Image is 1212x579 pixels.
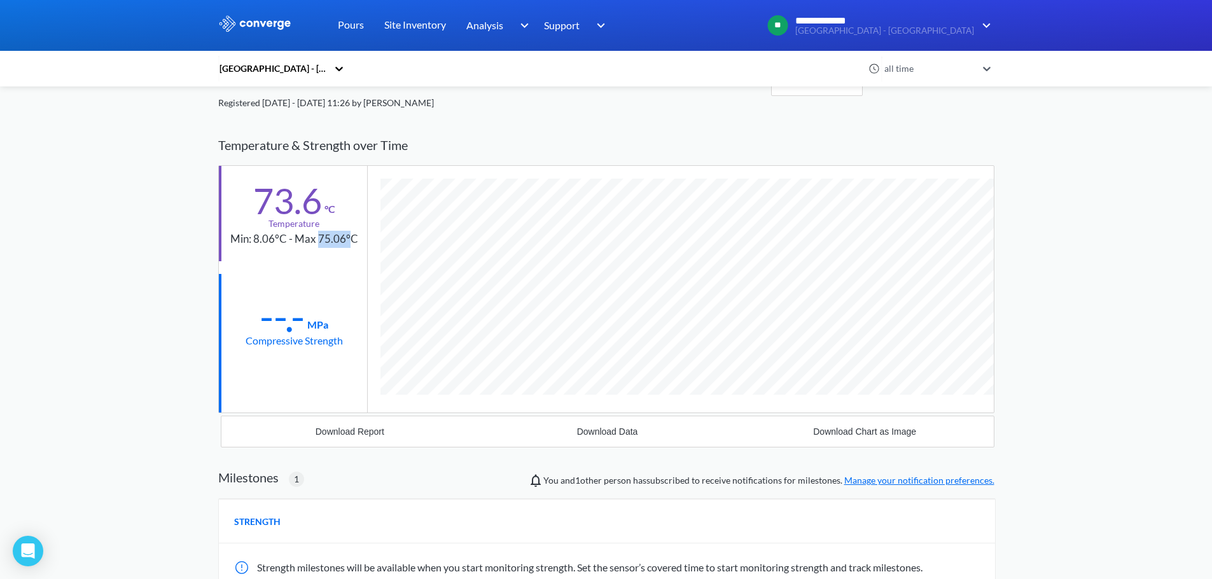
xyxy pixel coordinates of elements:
div: Download Report [316,426,384,437]
span: 1 [294,472,299,486]
span: Registered [DATE] - [DATE] 11:26 by [PERSON_NAME] [218,97,434,108]
div: Open Intercom Messenger [13,536,43,566]
a: Manage your notification preferences. [844,475,994,486]
div: 73.6 [253,185,322,217]
h2: Milestones [218,470,279,485]
div: Min: 8.06°C - Max 75.06°C [230,231,358,248]
div: Compressive Strength [246,332,343,348]
span: Strength milestones will be available when you start monitoring strength. Set the sensor’s covere... [257,561,923,573]
button: Download Data [478,416,736,447]
div: --.- [260,301,305,332]
img: logo_ewhite.svg [218,15,292,32]
span: [GEOGRAPHIC_DATA] - [GEOGRAPHIC_DATA] [795,26,974,36]
span: STRENGTH [234,515,281,529]
img: downArrow.svg [974,18,994,33]
span: Support [544,17,580,33]
div: Download Data [577,426,638,437]
div: Temperature [268,217,319,231]
img: notifications-icon.svg [528,473,543,488]
div: [GEOGRAPHIC_DATA] - [GEOGRAPHIC_DATA] [218,62,328,76]
img: downArrow.svg [589,18,609,33]
button: Download Chart as Image [736,416,994,447]
span: You and person has subscribed to receive notifications for milestones. [543,473,994,487]
img: downArrow.svg [512,18,532,33]
div: Temperature & Strength over Time [218,125,994,165]
div: all time [881,62,977,76]
span: Analysis [466,17,503,33]
img: icon-clock.svg [868,63,880,74]
button: Download Report [221,416,479,447]
span: Matthew Fogg [575,475,602,486]
div: Download Chart as Image [813,426,916,437]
